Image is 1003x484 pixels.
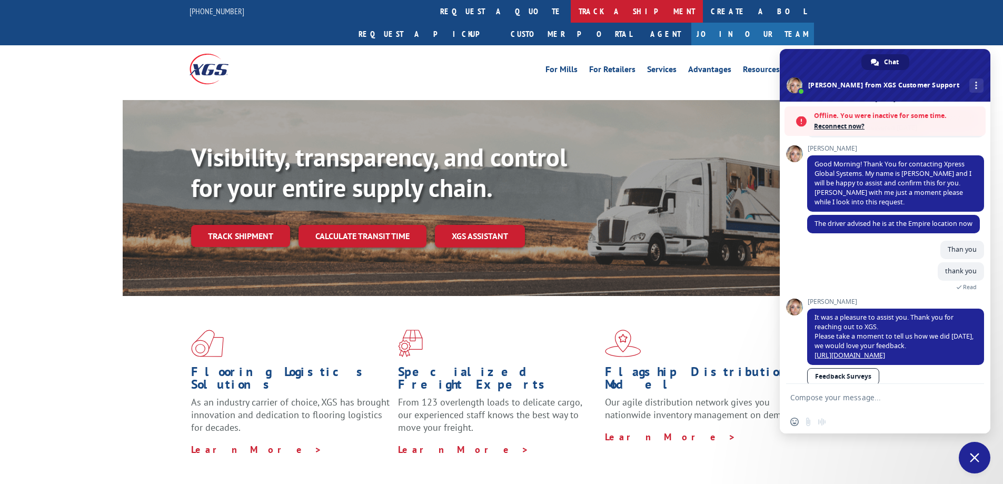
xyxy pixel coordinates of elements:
b: Visibility, transparency, and control for your entire supply chain. [191,141,567,204]
span: Offline. You were inactive for some time. [814,111,980,121]
a: For Mills [545,65,578,77]
a: Services [647,65,677,77]
textarea: Compose your message... [790,393,957,402]
span: The driver advised he is at the Empire location now [815,219,972,228]
img: xgs-icon-focused-on-flooring-red [398,330,423,357]
a: Calculate transit time [299,225,426,248]
img: xgs-icon-total-supply-chain-intelligence-red [191,330,224,357]
a: Advantages [688,65,731,77]
p: From 123 overlength loads to delicate cargo, our experienced staff knows the best way to move you... [398,396,597,443]
span: thank you [945,266,977,275]
h1: Specialized Freight Experts [398,366,597,396]
a: Customer Portal [503,23,640,45]
h1: Flooring Logistics Solutions [191,366,390,396]
a: Resources [743,65,780,77]
span: [PERSON_NAME] [807,298,984,305]
span: Chat [884,54,899,70]
span: Reconnect now? [814,121,980,132]
h1: Flagship Distribution Model [605,366,804,396]
img: xgs-icon-flagship-distribution-model-red [605,330,641,357]
div: Chat [861,54,909,70]
a: Track shipment [191,225,290,247]
div: [DATE] [875,96,896,102]
a: Learn More > [398,443,529,456]
span: Good Morning! Thank You for contacting Xpress Global Systems. My name is [PERSON_NAME] and I will... [815,160,971,206]
a: [URL][DOMAIN_NAME] [815,351,885,360]
a: Agent [640,23,691,45]
a: Feedback Surveys [807,368,879,385]
a: Request a pickup [351,23,503,45]
a: For Retailers [589,65,635,77]
span: Than you [948,245,977,254]
a: Learn More > [191,443,322,456]
span: As an industry carrier of choice, XGS has brought innovation and dedication to flooring logistics... [191,396,390,433]
span: [PERSON_NAME] [807,145,984,152]
a: [PHONE_NUMBER] [190,6,244,16]
span: Read [963,283,977,291]
span: It was a pleasure to assist you. Thank you for reaching out to XGS. Please take a moment to tell ... [815,313,974,360]
a: XGS ASSISTANT [435,225,525,248]
span: Our agile distribution network gives you nationwide inventory management on demand. [605,396,799,421]
a: Join Our Team [691,23,814,45]
span: Insert an emoji [790,418,799,426]
div: Close chat [959,442,990,473]
div: More channels [969,78,984,93]
a: Learn More > [605,431,736,443]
